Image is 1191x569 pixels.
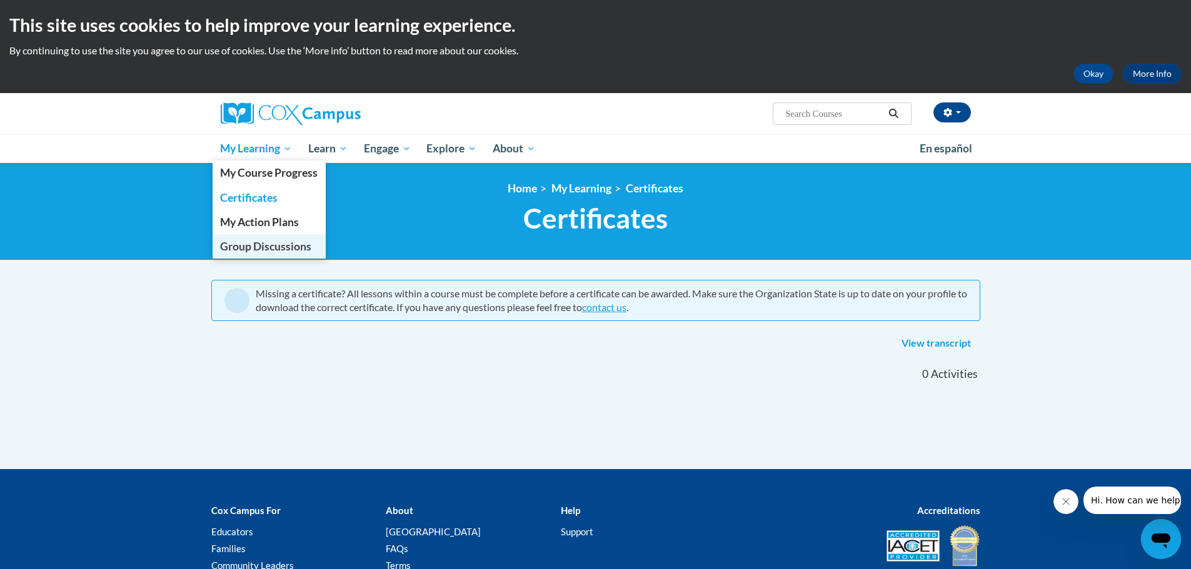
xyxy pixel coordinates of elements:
a: Families [211,543,246,554]
button: Okay [1073,64,1113,84]
a: View transcript [892,334,980,354]
span: Activities [931,367,978,381]
img: Cox Campus [221,102,361,125]
a: Certificates [213,186,326,210]
iframe: Close message [1053,489,1078,514]
img: Accredited IACET® Provider [887,530,940,562]
a: Group Discussions [213,234,326,259]
a: My Learning [213,134,301,163]
span: Hi. How can we help? [8,9,101,19]
a: About [485,134,543,163]
input: Search Courses [784,106,884,121]
a: [GEOGRAPHIC_DATA] [386,526,481,537]
a: Engage [356,134,419,163]
h2: This site uses cookies to help improve your learning experience. [9,12,1182,37]
b: Accreditations [917,505,980,516]
span: Explore [426,141,476,156]
div: Main menu [202,134,990,163]
span: About [493,141,535,156]
a: En español [912,136,980,162]
span: Group Discussions [220,240,311,253]
a: Home [508,182,537,195]
span: Certificates [220,191,278,204]
a: Support [561,526,593,537]
button: Search [884,106,903,121]
span: En español [920,142,972,155]
a: Explore [418,134,485,163]
span: Certificates [523,202,668,235]
a: FAQs [386,543,408,554]
img: IDA® Accredited [949,524,980,568]
a: contact us [582,301,626,313]
button: Account Settings [933,102,971,122]
span: Learn [308,141,348,156]
b: About [386,505,413,516]
p: By continuing to use the site you agree to our use of cookies. Use the ‘More info’ button to read... [9,44,1182,57]
a: My Action Plans [213,210,326,234]
b: Cox Campus For [211,505,281,516]
div: Missing a certificate? All lessons within a course must be complete before a certificate can be a... [256,287,967,314]
span: My Course Progress [220,166,318,179]
a: Cox Campus [221,102,458,125]
span: Engage [364,141,411,156]
a: More Info [1123,64,1182,84]
span: My Learning [220,141,292,156]
span: 0 [922,367,928,381]
b: Help [561,505,580,516]
iframe: Button to launch messaging window [1141,519,1181,559]
a: My Course Progress [213,161,326,185]
iframe: Message from company [1083,487,1181,514]
a: Learn [300,134,356,163]
a: My Learning [551,182,611,195]
a: Educators [211,526,253,537]
span: My Action Plans [220,215,299,229]
a: Certificates [626,182,683,195]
